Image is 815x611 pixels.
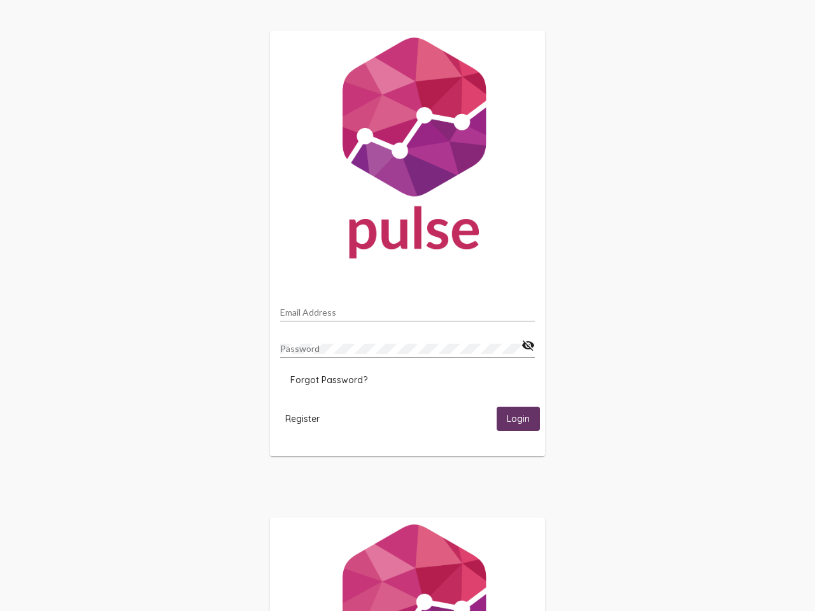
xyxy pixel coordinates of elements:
span: Register [285,413,320,425]
span: Forgot Password? [290,374,367,386]
mat-icon: visibility_off [521,338,535,353]
button: Login [497,407,540,430]
button: Register [275,407,330,430]
button: Forgot Password? [280,369,378,391]
span: Login [507,414,530,425]
img: Pulse For Good Logo [270,31,545,271]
